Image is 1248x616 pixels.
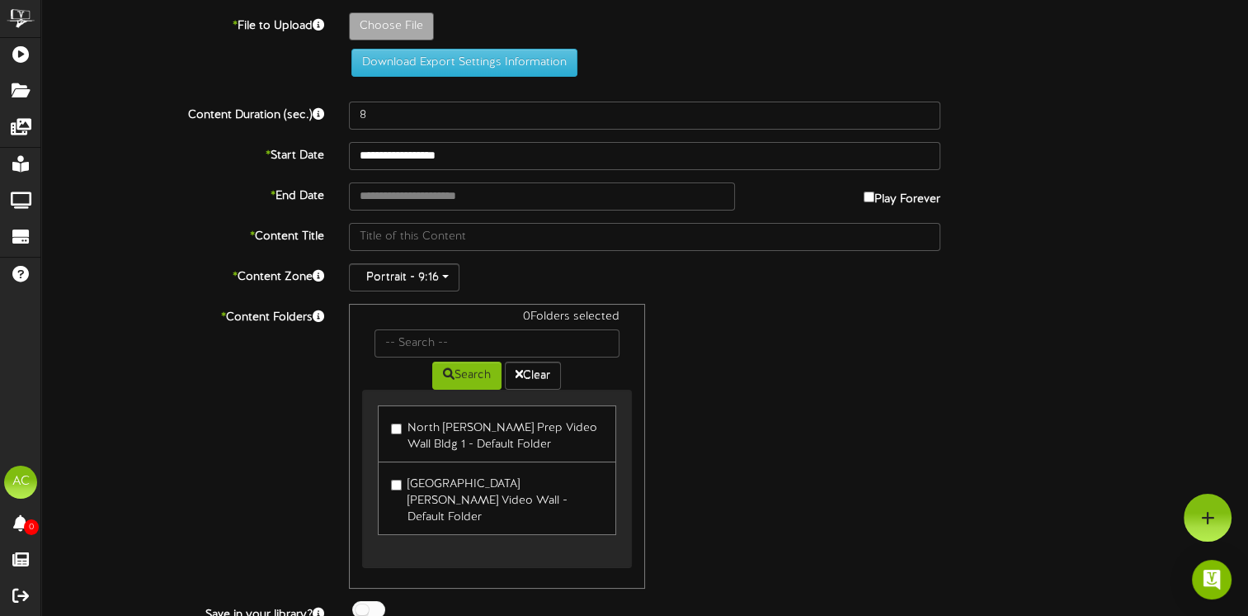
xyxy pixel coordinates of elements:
[4,466,37,499] div: AC
[432,362,502,390] button: Search
[864,182,940,208] label: Play Forever
[24,519,39,535] span: 0
[864,192,874,202] input: Play Forever
[343,56,577,69] a: Download Export Settings Information
[29,304,337,326] label: Content Folders
[391,471,602,526] label: [GEOGRAPHIC_DATA][PERSON_NAME] Video Wall - Default Folder
[505,362,561,390] button: Clear
[29,12,337,35] label: File to Upload
[391,415,602,453] label: North [PERSON_NAME] Prep Video Wall Bldg 1 - Default Folder
[391,480,402,490] input: [GEOGRAPHIC_DATA][PERSON_NAME] Video Wall - Default Folder
[29,263,337,286] label: Content Zone
[29,182,337,205] label: End Date
[29,223,337,245] label: Content Title
[391,424,402,434] input: North [PERSON_NAME] Prep Video Wall Bldg 1 - Default Folder
[349,223,940,251] input: Title of this Content
[374,329,619,358] input: -- Search --
[29,142,337,164] label: Start Date
[349,263,459,291] button: Portrait - 9:16
[1192,560,1232,599] div: Open Intercom Messenger
[351,49,577,77] button: Download Export Settings Information
[29,102,337,124] label: Content Duration (sec.)
[362,309,631,329] div: 0 Folders selected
